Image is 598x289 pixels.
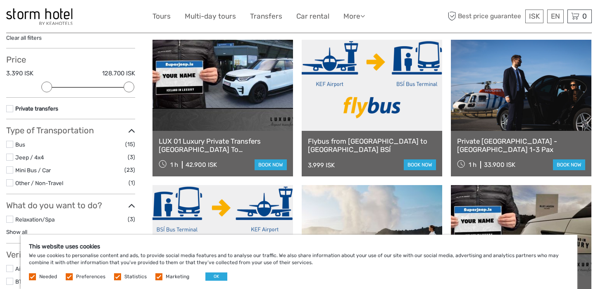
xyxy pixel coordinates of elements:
span: (23) [124,165,135,175]
a: Bus [15,141,25,148]
label: 128.700 ISK [102,69,135,78]
span: Best price guarantee [446,10,523,23]
h3: Type of Transportation [6,125,135,135]
span: 0 [581,12,588,20]
h3: Verified Operators [6,250,135,260]
a: Transfers [250,10,282,22]
span: 1 h [469,161,476,169]
label: Needed [39,273,57,280]
span: ISK [529,12,540,20]
a: Tours [152,10,171,22]
a: Relaxation/Spa [15,216,55,223]
label: 3.390 ISK [6,69,33,78]
a: More [343,10,365,22]
div: EN [547,10,564,23]
a: Clear all filters [6,34,42,41]
a: Other / Non-Travel [15,180,63,186]
label: Marketing [166,273,189,280]
h5: This website uses cookies [29,243,569,250]
div: 33.900 ISK [484,161,515,169]
button: Open LiveChat chat widget [95,13,105,23]
span: (3) [128,152,135,162]
a: Show all [6,229,27,235]
a: book now [553,159,585,170]
button: OK [205,272,227,281]
label: Statistics [124,273,147,280]
div: 3.999 ISK [308,161,335,169]
label: Preferences [76,273,105,280]
div: We use cookies to personalise content and ads, to provide social media features and to analyse ou... [21,235,577,289]
p: We're away right now. Please check back later! [12,14,93,21]
a: Multi-day tours [185,10,236,22]
a: LUX 01 Luxury Private Transfers [GEOGRAPHIC_DATA] To [GEOGRAPHIC_DATA] [159,137,287,154]
img: 100-ccb843ef-9ccf-4a27-8048-e049ba035d15_logo_small.jpg [6,8,72,25]
a: book now [404,159,436,170]
a: Flybus from [GEOGRAPHIC_DATA] to [GEOGRAPHIC_DATA] BSÍ [308,137,436,154]
span: (15) [125,140,135,149]
a: book now [255,159,287,170]
span: 1 h [170,161,178,169]
span: (1) [129,178,135,188]
a: Private [GEOGRAPHIC_DATA] - [GEOGRAPHIC_DATA] 1-3 Pax [457,137,585,154]
a: Car rental [296,10,329,22]
a: Airport Direct [15,265,50,272]
a: Mini Bus / Car [15,167,51,173]
span: (3) [128,214,135,224]
a: Jeep / 4x4 [15,154,44,161]
h3: Price [6,55,135,65]
div: 42.900 ISK [186,161,217,169]
h3: What do you want to do? [6,200,135,210]
a: Private transfers [15,105,58,112]
a: BT Travel [15,278,39,285]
